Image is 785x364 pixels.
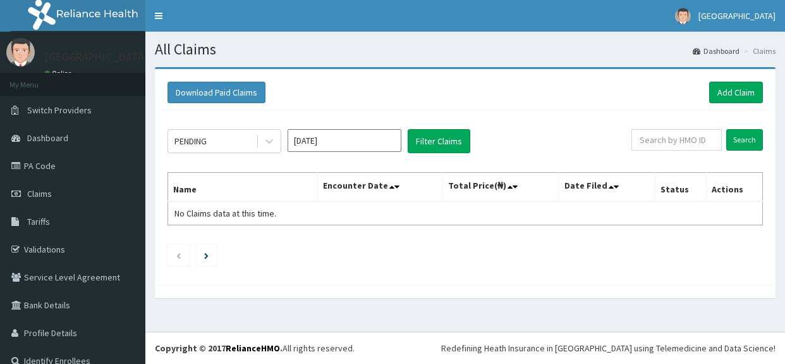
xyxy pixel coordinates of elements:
[698,10,776,22] span: [GEOGRAPHIC_DATA]
[174,208,276,219] span: No Claims data at this time.
[726,129,763,151] input: Search
[155,342,283,354] strong: Copyright © 2017 .
[27,216,50,227] span: Tariffs
[408,129,470,153] button: Filter Claims
[27,132,68,144] span: Dashboard
[559,173,655,202] th: Date Filed
[443,173,559,202] th: Total Price(₦)
[693,46,739,56] a: Dashboard
[174,135,207,147] div: PENDING
[155,41,776,58] h1: All Claims
[655,173,707,202] th: Status
[441,342,776,355] div: Redefining Heath Insurance in [GEOGRAPHIC_DATA] using Telemedicine and Data Science!
[44,69,75,78] a: Online
[167,82,265,103] button: Download Paid Claims
[741,46,776,56] li: Claims
[145,332,785,364] footer: All rights reserved.
[44,51,149,63] p: [GEOGRAPHIC_DATA]
[27,188,52,199] span: Claims
[27,104,92,116] span: Switch Providers
[631,129,722,151] input: Search by HMO ID
[6,38,35,66] img: User Image
[318,173,443,202] th: Encounter Date
[709,82,763,103] a: Add Claim
[707,173,763,202] th: Actions
[204,249,209,261] a: Next page
[168,173,318,202] th: Name
[176,249,181,261] a: Previous page
[288,129,401,152] input: Select Month and Year
[675,8,691,24] img: User Image
[226,342,280,354] a: RelianceHMO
